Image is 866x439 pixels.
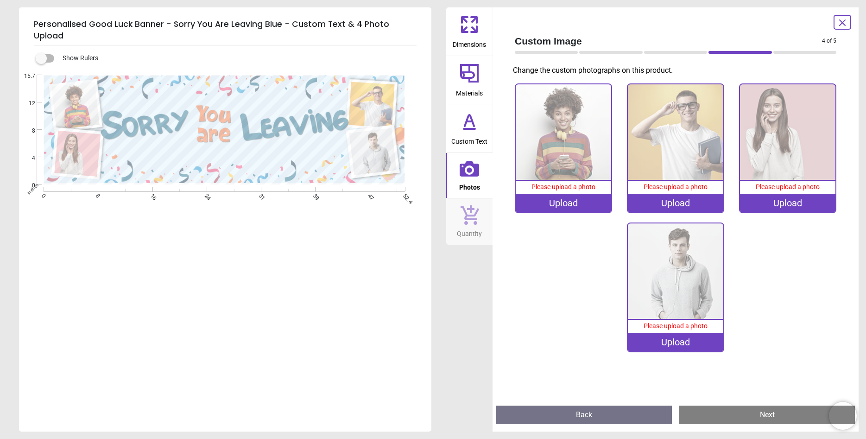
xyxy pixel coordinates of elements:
[401,192,407,198] span: 52.4
[531,183,595,191] span: Please upload a photo
[459,178,480,192] span: Photos
[644,322,708,330] span: Please upload a photo
[94,192,100,198] span: 8
[446,7,493,56] button: Dimensions
[41,53,431,64] div: Show Rulers
[644,183,708,191] span: Please upload a photo
[366,192,372,198] span: 47
[446,198,493,245] button: Quantity
[148,192,154,198] span: 16
[446,56,493,104] button: Materials
[202,192,209,198] span: 24
[446,153,493,198] button: Photos
[446,104,493,153] button: Custom Text
[34,15,417,45] h5: Personalised Good Luck Banner - Sorry You Are Leaving Blue - Custom Text & 4 Photo Upload
[679,406,855,424] button: Next
[18,100,35,108] span: 12
[628,194,724,212] div: Upload
[39,192,45,198] span: 0
[513,65,844,76] p: Change the custom photographs on this product.
[311,192,317,198] span: 39
[18,72,35,80] span: 15.7
[740,194,836,212] div: Upload
[456,84,483,98] span: Materials
[453,36,486,50] span: Dimensions
[515,34,822,48] span: Custom Image
[18,182,35,190] span: 0
[829,402,857,430] iframe: Brevo live chat
[457,225,482,239] span: Quantity
[628,333,724,351] div: Upload
[756,183,820,191] span: Please upload a photo
[822,37,836,45] span: 4 of 5
[18,154,35,162] span: 4
[257,192,263,198] span: 31
[516,194,612,212] div: Upload
[451,133,487,146] span: Custom Text
[496,406,672,424] button: Back
[18,127,35,135] span: 8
